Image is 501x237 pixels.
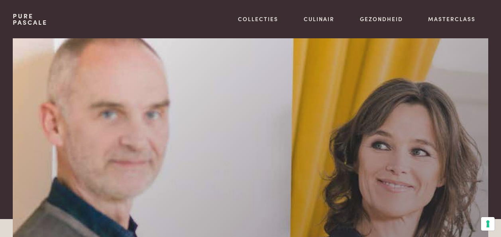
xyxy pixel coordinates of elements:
[481,217,495,231] button: Uw voorkeuren voor toestemming voor trackingtechnologieën
[304,15,334,23] a: Culinair
[238,15,278,23] a: Collecties
[428,15,475,23] a: Masterclass
[13,13,47,26] a: PurePascale
[360,15,403,23] a: Gezondheid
